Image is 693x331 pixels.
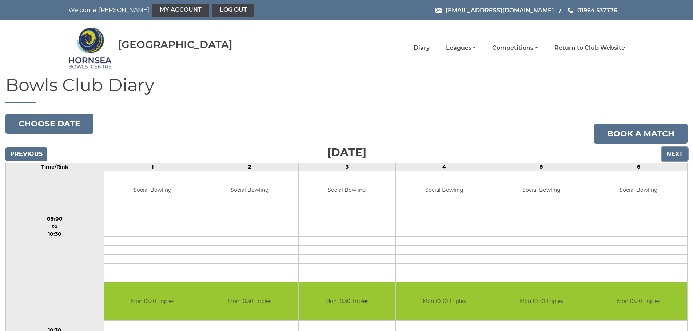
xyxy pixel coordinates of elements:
[118,39,232,50] div: [GEOGRAPHIC_DATA]
[662,147,688,161] input: Next
[577,7,617,13] span: 01964 537776
[201,171,298,209] td: Social Bowling
[594,124,688,144] a: Book a match
[5,147,47,161] input: Previous
[590,171,687,209] td: Social Bowling
[435,8,442,13] img: Email
[5,114,93,134] button: Choose date
[6,171,104,282] td: 09:00 to 10:30
[446,44,476,52] a: Leagues
[493,282,590,320] td: Mon 10.30 Triples
[104,171,201,209] td: Social Bowling
[298,163,395,171] td: 3
[6,163,104,171] td: Time/Rink
[212,4,254,17] a: Log out
[104,282,201,320] td: Mon 10.30 Triples
[492,44,538,52] a: Competitions
[152,4,209,17] a: My Account
[201,163,298,171] td: 2
[554,44,625,52] a: Return to Club Website
[568,7,573,13] img: Phone us
[396,171,493,209] td: Social Bowling
[104,163,201,171] td: 1
[493,163,590,171] td: 5
[299,171,395,209] td: Social Bowling
[68,4,294,17] nav: Welcome, [PERSON_NAME]!
[414,44,430,52] a: Diary
[201,282,298,320] td: Mon 10.30 Triples
[5,76,688,103] h1: Bowls Club Diary
[68,23,112,73] img: Hornsea Bowls Centre
[396,282,493,320] td: Mon 10.30 Triples
[493,171,590,209] td: Social Bowling
[567,6,617,15] a: Phone us 01964 537776
[446,7,554,13] span: [EMAIL_ADDRESS][DOMAIN_NAME]
[395,163,493,171] td: 4
[590,163,687,171] td: 6
[590,282,687,320] td: Mon 10.30 Triples
[299,282,395,320] td: Mon 10.30 Triples
[435,6,554,15] a: Email [EMAIL_ADDRESS][DOMAIN_NAME]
